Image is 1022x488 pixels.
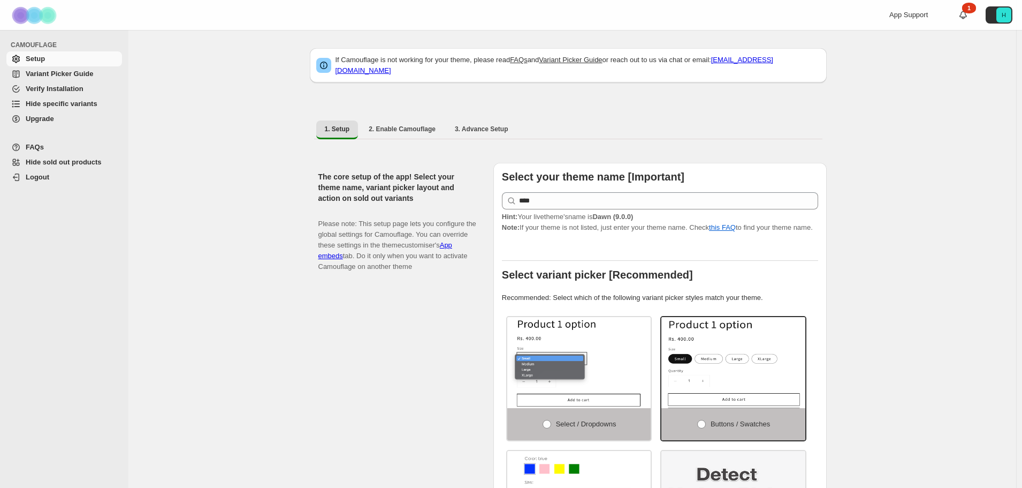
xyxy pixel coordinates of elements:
a: Logout [6,170,122,185]
img: Buttons / Swatches [661,317,805,408]
a: Setup [6,51,122,66]
b: Select variant picker [Recommended] [502,269,693,281]
span: Select / Dropdowns [556,420,616,428]
a: Variant Picker Guide [6,66,122,81]
span: Your live theme's name is [502,213,634,221]
span: CAMOUFLAGE [11,41,123,49]
p: Please note: This setup page lets you configure the global settings for Camouflage. You can overr... [318,208,476,272]
span: Buttons / Swatches [711,420,770,428]
span: Upgrade [26,115,54,123]
a: Hide specific variants [6,96,122,111]
img: Camouflage [9,1,62,30]
b: Select your theme name [Important] [502,171,684,183]
p: If your theme is not listed, just enter your theme name. Check to find your theme name. [502,212,818,233]
strong: Dawn (9.0.0) [592,213,633,221]
a: Verify Installation [6,81,122,96]
span: Hide sold out products [26,158,102,166]
span: 2. Enable Camouflage [369,125,436,133]
a: FAQs [510,56,528,64]
a: Hide sold out products [6,155,122,170]
span: Verify Installation [26,85,83,93]
a: this FAQ [709,223,736,231]
strong: Hint: [502,213,518,221]
a: 1 [958,10,968,20]
span: Setup [26,55,45,63]
span: 1. Setup [325,125,350,133]
p: Recommended: Select which of the following variant picker styles match your theme. [502,292,818,303]
p: If Camouflage is not working for your theme, please read and or reach out to us via chat or email: [335,55,820,76]
a: FAQs [6,140,122,155]
a: Variant Picker Guide [539,56,602,64]
span: 3. Advance Setup [455,125,508,133]
span: Hide specific variants [26,100,97,108]
text: H [1002,12,1006,18]
img: Select / Dropdowns [507,317,651,408]
span: Variant Picker Guide [26,70,93,78]
span: App Support [889,11,928,19]
button: Avatar with initials H [986,6,1012,24]
div: 1 [962,3,976,13]
strong: Note: [502,223,520,231]
span: FAQs [26,143,44,151]
a: Upgrade [6,111,122,126]
span: Logout [26,173,49,181]
span: Avatar with initials H [996,7,1011,22]
h2: The core setup of the app! Select your theme name, variant picker layout and action on sold out v... [318,171,476,204]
